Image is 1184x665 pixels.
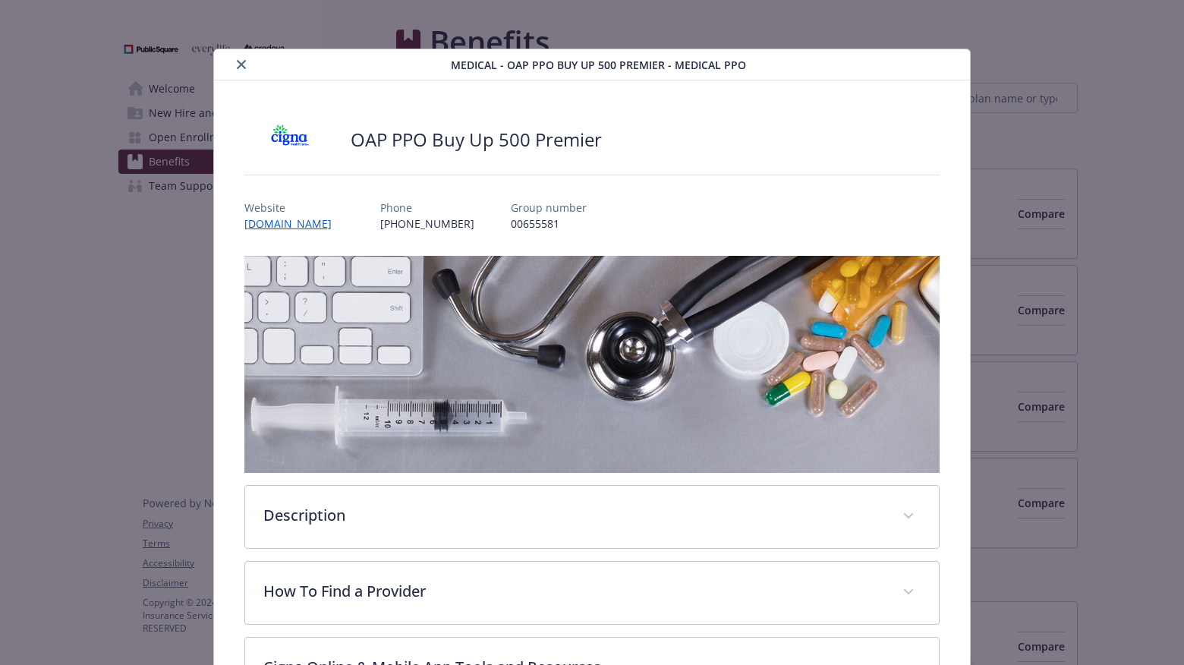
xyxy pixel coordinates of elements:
[511,200,587,216] p: Group number
[244,216,344,231] a: [DOMAIN_NAME]
[244,256,940,473] img: banner
[232,55,250,74] button: close
[244,117,335,162] img: CIGNA
[263,580,884,603] p: How To Find a Provider
[451,57,746,73] span: Medical - OAP PPO Buy Up 500 Premier - Medical PPO
[245,562,939,624] div: How To Find a Provider
[380,200,474,216] p: Phone
[511,216,587,232] p: 00655581
[263,504,884,527] p: Description
[244,200,344,216] p: Website
[245,486,939,548] div: Description
[380,216,474,232] p: [PHONE_NUMBER]
[351,127,602,153] h2: OAP PPO Buy Up 500 Premier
